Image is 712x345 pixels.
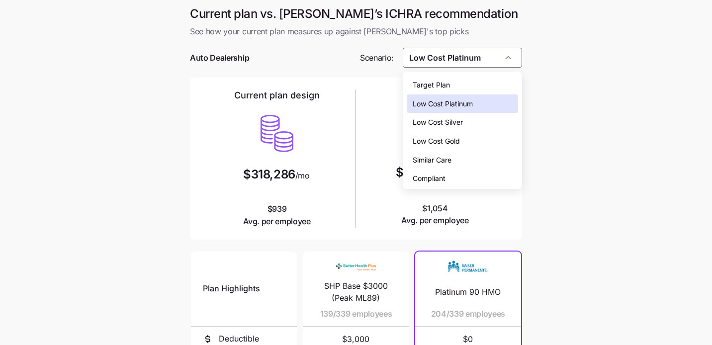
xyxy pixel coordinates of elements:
[243,203,311,228] span: $939
[234,89,320,101] h2: Current plan design
[435,286,501,298] span: Platinum 90 HMO
[190,25,522,38] span: See how your current plan measures up against [PERSON_NAME]'s top picks
[190,52,249,64] span: Auto Dealership
[413,155,451,166] span: Similar Care
[360,52,394,64] span: Scenario:
[243,169,295,180] span: $318,286
[413,80,450,90] span: Target Plan
[315,280,397,305] span: SHP Base $3000 (Peak ML89)
[203,282,260,295] span: Plan Highlights
[190,6,522,21] h1: Current plan vs. [PERSON_NAME]’s ICHRA recommendation
[401,214,469,227] span: Avg. per employee
[448,258,488,276] img: Carrier
[401,202,469,227] span: $1,054
[396,167,450,178] span: $374,280
[413,136,460,147] span: Low Cost Gold
[413,117,463,128] span: Low Cost Silver
[320,308,392,320] span: 139/339 employees
[219,333,259,345] span: Deductible
[336,258,376,276] img: Carrier
[243,215,311,228] span: Avg. per employee
[413,98,473,109] span: Low Cost Platinum
[295,172,310,179] span: /mo
[431,308,506,320] span: 204/339 employees
[413,173,445,184] span: Compliant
